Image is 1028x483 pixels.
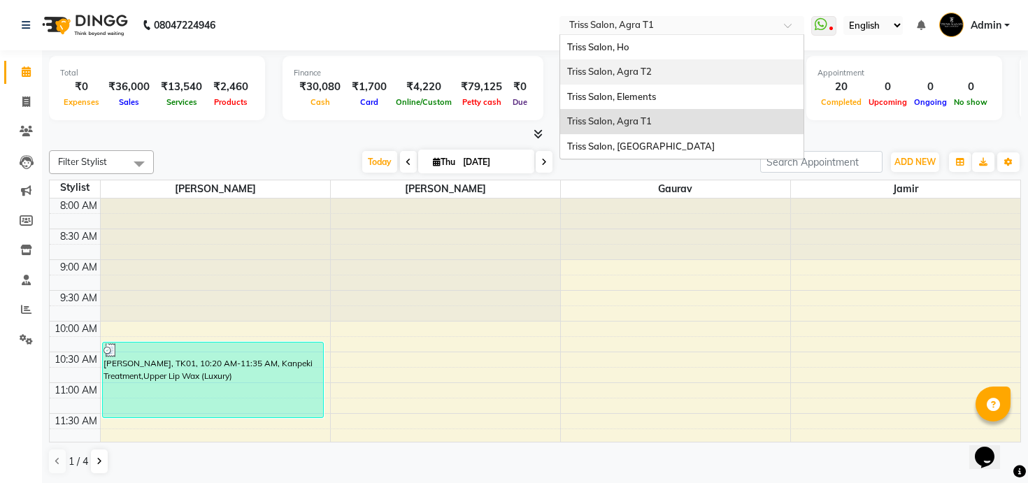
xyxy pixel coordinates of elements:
[36,6,131,45] img: logo
[865,79,911,95] div: 0
[911,97,950,107] span: Ongoing
[911,79,950,95] div: 0
[559,34,804,160] ng-dropdown-panel: Options list
[950,79,991,95] div: 0
[163,97,201,107] span: Services
[60,79,103,95] div: ₹0
[567,91,656,102] span: Triss Salon, Elements
[346,79,392,95] div: ₹1,700
[307,97,334,107] span: Cash
[52,414,100,428] div: 11:30 AM
[57,199,100,213] div: 8:00 AM
[294,67,532,79] div: Finance
[950,97,991,107] span: No show
[567,140,715,152] span: Triss Salon, [GEOGRAPHIC_DATA]
[459,97,505,107] span: Petty cash
[294,79,346,95] div: ₹30,080
[331,180,560,198] span: [PERSON_NAME]
[154,6,215,45] b: 08047224946
[392,79,455,95] div: ₹4,220
[69,454,88,469] span: 1 / 4
[791,180,1021,198] span: Jamir
[115,97,143,107] span: Sales
[57,229,100,244] div: 8:30 AM
[392,97,455,107] span: Online/Custom
[891,152,939,172] button: ADD NEW
[60,97,103,107] span: Expenses
[52,383,100,398] div: 11:00 AM
[760,151,883,173] input: Search Appointment
[561,180,790,198] span: Gaurav
[357,97,382,107] span: Card
[103,343,324,417] div: [PERSON_NAME], TK01, 10:20 AM-11:35 AM, Kanpeki Treatment,Upper Lip Wax (Luxury)
[969,427,1014,469] iframe: chat widget
[52,352,100,367] div: 10:30 AM
[508,79,532,95] div: ₹0
[567,115,652,127] span: Triss Salon, Agra T1
[894,157,936,167] span: ADD NEW
[509,97,531,107] span: Due
[52,322,100,336] div: 10:00 AM
[155,79,208,95] div: ₹13,540
[60,67,254,79] div: Total
[208,79,254,95] div: ₹2,460
[455,79,508,95] div: ₹79,125
[429,157,459,167] span: Thu
[362,151,397,173] span: Today
[50,180,100,195] div: Stylist
[818,67,991,79] div: Appointment
[58,156,107,167] span: Filter Stylist
[818,79,865,95] div: 20
[567,41,629,52] span: Triss Salon, Ho
[210,97,251,107] span: Products
[57,260,100,275] div: 9:00 AM
[103,79,155,95] div: ₹36,000
[101,180,330,198] span: [PERSON_NAME]
[818,97,865,107] span: Completed
[459,152,529,173] input: 2025-09-04
[939,13,964,37] img: Admin
[57,291,100,305] div: 9:30 AM
[865,97,911,107] span: Upcoming
[567,66,652,77] span: Triss Salon, Agra T2
[971,18,1001,33] span: Admin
